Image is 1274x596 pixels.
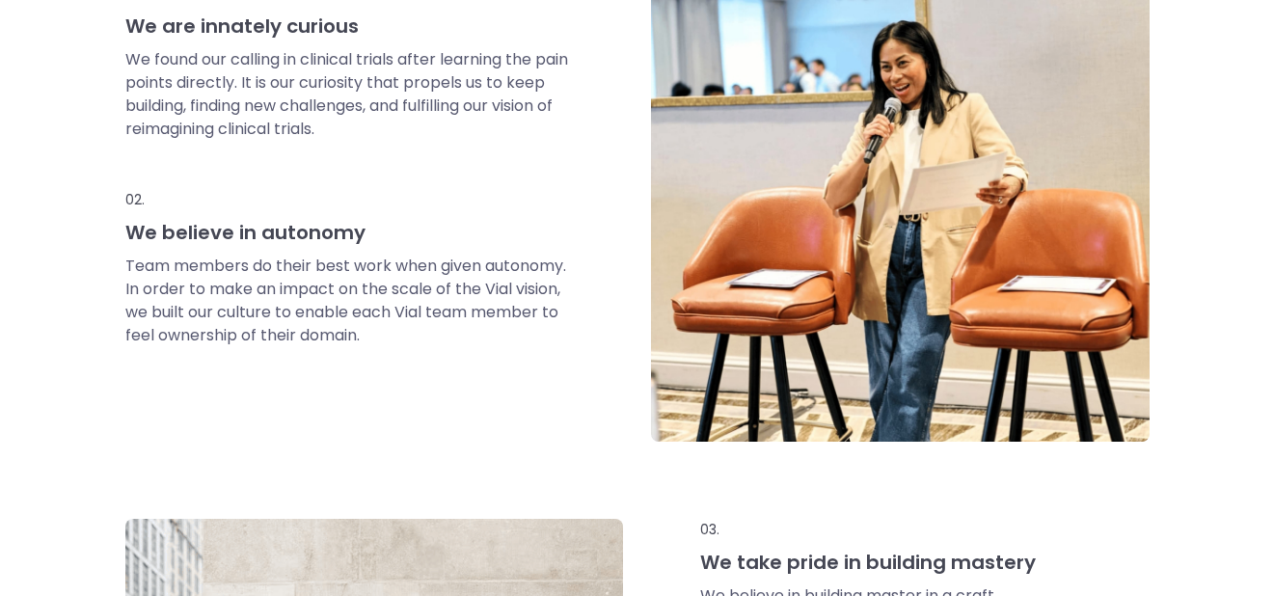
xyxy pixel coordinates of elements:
[700,550,1093,575] h3: We take pride in building mastery
[700,519,1093,540] p: 03.
[125,189,571,210] p: 02.
[125,220,571,245] h3: We believe in autonomy
[125,255,571,347] p: Team members do their best work when given autonomy. In order to make an impact on the scale of t...
[125,14,571,39] h3: We are innately curious
[125,48,571,141] p: We found our calling in clinical trials after learning the pain points directly. It is our curios...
